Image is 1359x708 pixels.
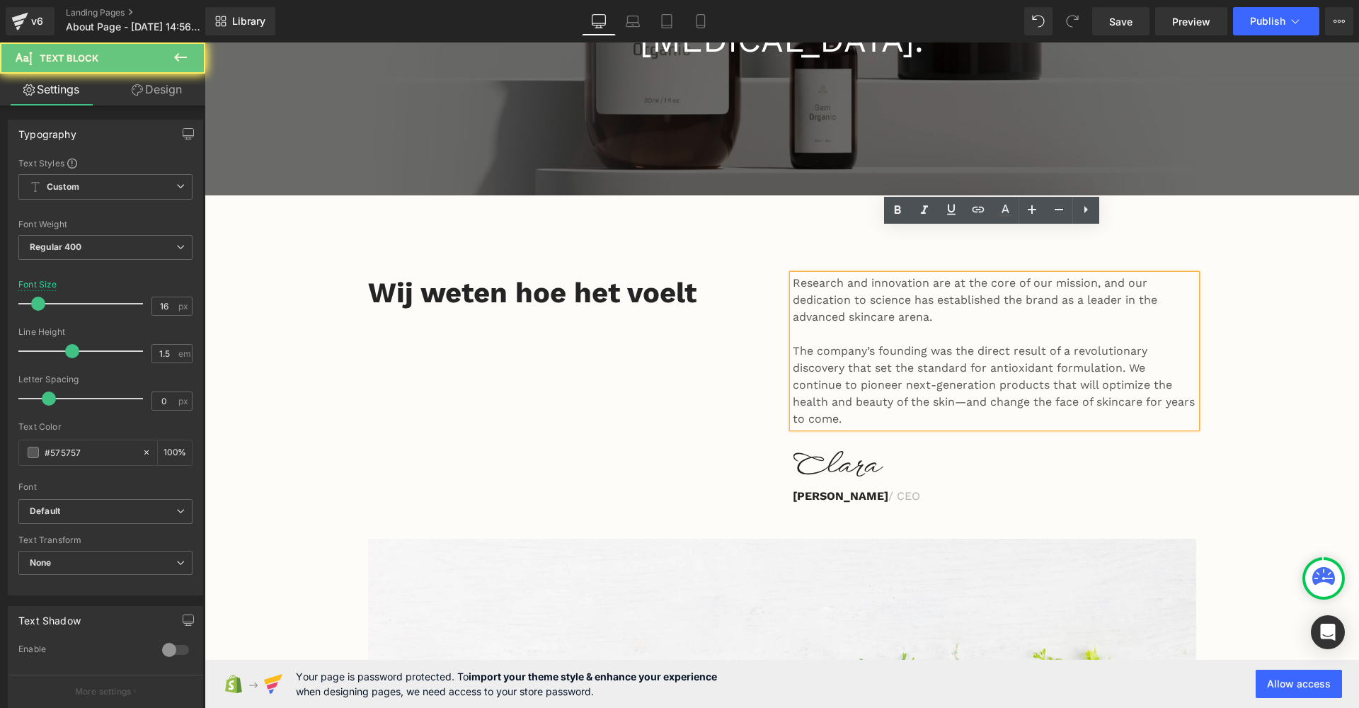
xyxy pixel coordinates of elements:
[18,120,76,140] div: Typography
[616,7,650,35] a: Laptop
[588,447,684,460] strong: [PERSON_NAME]
[1256,670,1342,698] button: Allow access
[1109,14,1132,29] span: Save
[18,422,193,432] div: Text Color
[1325,7,1353,35] button: More
[588,232,992,283] p: Research and innovation are at the core of our mission, and our dedication to science has establi...
[18,535,193,545] div: Text Transform
[650,7,684,35] a: Tablet
[18,157,193,169] div: Text Styles
[30,557,52,568] b: None
[18,219,193,229] div: Font Weight
[1155,7,1227,35] a: Preview
[178,349,190,358] span: em
[28,12,46,30] div: v6
[30,241,82,252] b: Regular 400
[45,445,135,460] input: Color
[178,302,190,311] span: px
[18,482,193,492] div: Font
[18,280,57,290] div: Font Size
[6,7,55,35] a: v6
[469,670,717,683] strong: import your theme style & enhance your experience
[66,7,228,18] a: Landing Pages
[18,375,193,384] div: Letter Spacing
[75,685,132,698] p: More settings
[296,669,717,699] span: Your page is password protected. To when designing pages, we need access to your store password.
[105,74,208,105] a: Design
[1172,14,1210,29] span: Preview
[40,52,98,64] span: Text Block
[1311,615,1345,649] div: Open Intercom Messenger
[66,21,201,33] span: About Page - [DATE] 14:56:20
[1233,7,1319,35] button: Publish
[18,607,81,627] div: Text Shadow
[588,445,992,462] p: / CEO
[8,675,202,708] button: More settings
[178,396,190,406] span: px
[588,302,990,383] span: The company’s founding was the direct result of a revolutionary discovery that set the standard f...
[684,7,718,35] a: Mobile
[232,15,265,28] span: Library
[1058,7,1086,35] button: Redo
[30,506,60,518] i: Default
[158,440,192,465] div: %
[582,7,616,35] a: Desktop
[1250,16,1285,27] span: Publish
[205,7,275,35] a: New Library
[164,232,567,269] h2: Wij weten hoe het voelt
[18,644,148,658] div: Enable
[47,181,79,193] b: Custom
[18,327,193,337] div: Line Height
[1024,7,1053,35] button: Undo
